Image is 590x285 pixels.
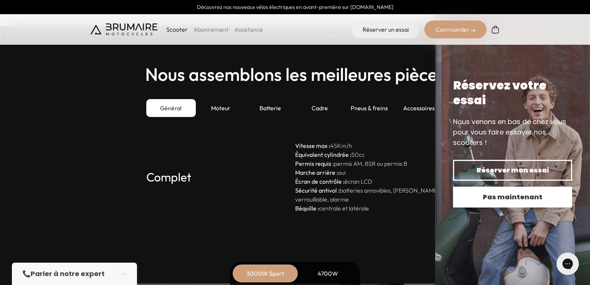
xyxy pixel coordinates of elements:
div: Commander [424,20,487,38]
div: v 4.0.25 [21,12,36,18]
h2: Nous assemblons les meilleures pièces [145,64,445,84]
div: 3000W Sport [236,265,295,282]
a: Réserver un essai [351,20,420,38]
strong: Écran de contrôle : [295,178,344,185]
strong: Vitesse max : [295,142,330,149]
a: Abonnement [194,26,229,33]
div: Général [146,99,196,117]
iframe: Gorgias live chat messenger [553,250,583,278]
div: Pneus & freins [345,99,394,117]
div: Domaine: [DOMAIN_NAME] [19,19,84,25]
img: logo_orange.svg [12,12,18,18]
div: Mots-clés [93,44,114,49]
img: Brumaire Motocycles [90,23,157,35]
img: tab_domain_overview_orange.svg [30,43,36,49]
strong: Sécurité antivol : [295,187,339,194]
div: Moteur [196,99,245,117]
div: Accessoires [394,99,444,117]
p: Scooter [166,25,188,34]
p: Km/h cc oui écran LCD batteries amovibles, [PERSON_NAME] verrouillable, alarme centrale et latérale [295,141,444,213]
strong: Marche arrière : [295,169,338,176]
div: Domaine [38,44,57,49]
img: Panier [491,25,500,34]
img: website_grey.svg [12,19,18,25]
div: Cadre [295,99,345,117]
img: tab_keywords_by_traffic_grey.svg [84,43,90,49]
strong: Équivalent cylindrée : [295,151,351,158]
strong: Béquille : [295,205,319,212]
a: Assistance [235,26,263,33]
img: right-arrow-2.png [471,28,475,33]
span: 45 [330,142,337,149]
span: permis AM, BSR ou permis B [334,160,407,167]
span: 50 [351,151,359,158]
strong: Permis requis : [295,160,334,167]
h3: Complet [146,141,295,213]
div: 4700W [298,265,358,282]
div: Batterie [245,99,295,117]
